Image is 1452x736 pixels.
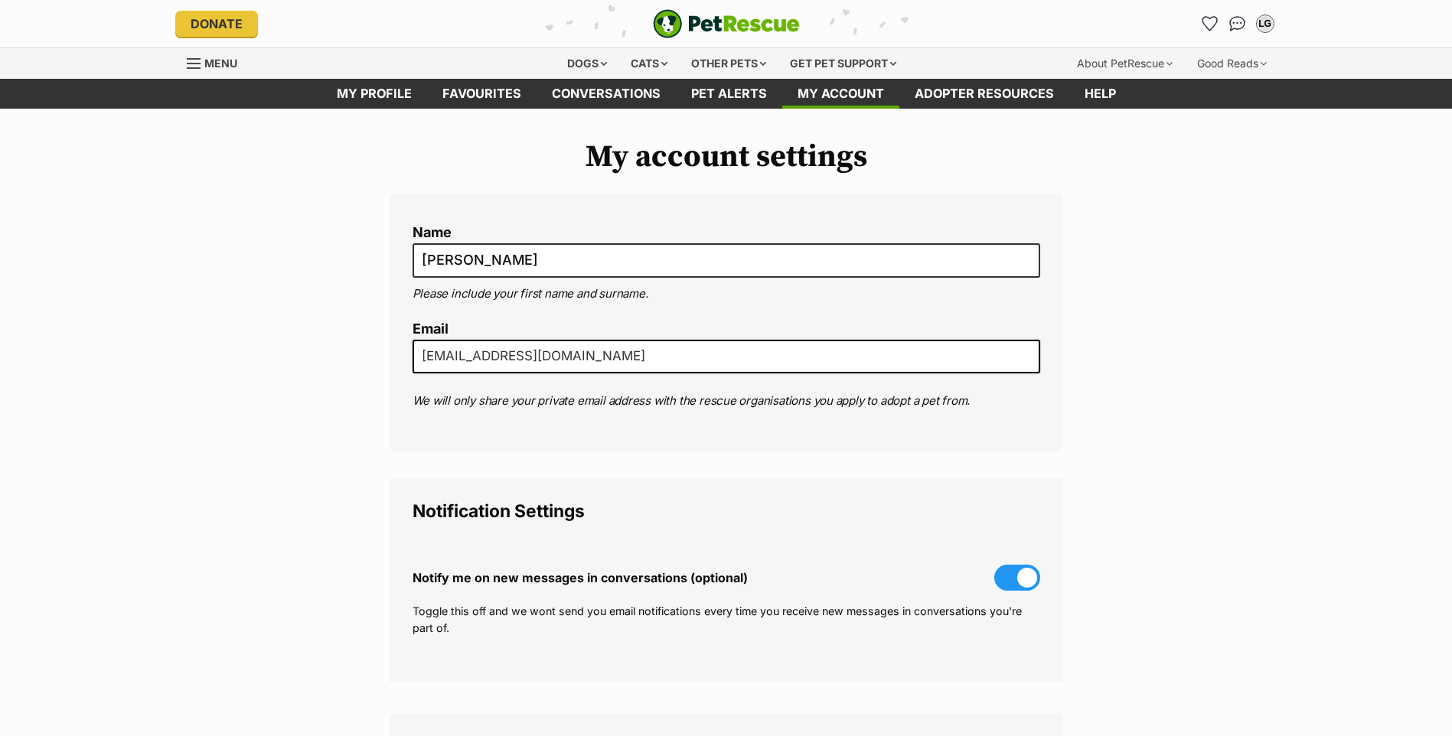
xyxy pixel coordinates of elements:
a: My profile [321,79,427,109]
div: LG [1258,16,1273,31]
fieldset: Notification Settings [390,478,1063,682]
p: We will only share your private email address with the rescue organisations you apply to adopt a ... [413,392,1040,410]
div: Good Reads [1186,48,1277,79]
a: My account [782,79,899,109]
a: Pet alerts [676,79,782,109]
div: Other pets [680,48,777,79]
p: Please include your first name and surname. [413,285,1040,303]
ul: Account quick links [1198,11,1277,36]
div: Get pet support [779,48,907,79]
a: Donate [175,11,258,37]
div: About PetRescue [1066,48,1183,79]
button: My account [1253,11,1277,36]
a: PetRescue [653,9,800,38]
h1: My account settings [390,139,1063,174]
img: logo-e224e6f780fb5917bec1dbf3a21bbac754714ae5b6737aabdf751b685950b380.svg [653,9,800,38]
label: Email [413,321,1040,337]
label: Name [413,225,1040,241]
div: Dogs [556,48,618,79]
a: Menu [187,48,248,76]
a: Help [1069,79,1131,109]
a: Adopter resources [899,79,1069,109]
a: Favourites [1198,11,1222,36]
a: conversations [537,79,676,109]
legend: Notification Settings [413,501,1040,521]
a: Conversations [1225,11,1250,36]
span: Notify me on new messages in conversations (optional) [413,571,748,585]
span: Menu [204,57,237,70]
a: Favourites [427,79,537,109]
img: chat-41dd97257d64d25036548639549fe6c8038ab92f7586957e7f3b1b290dea8141.svg [1229,16,1245,31]
p: Toggle this off and we wont send you email notifications every time you receive new messages in c... [413,603,1040,636]
div: Cats [620,48,678,79]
